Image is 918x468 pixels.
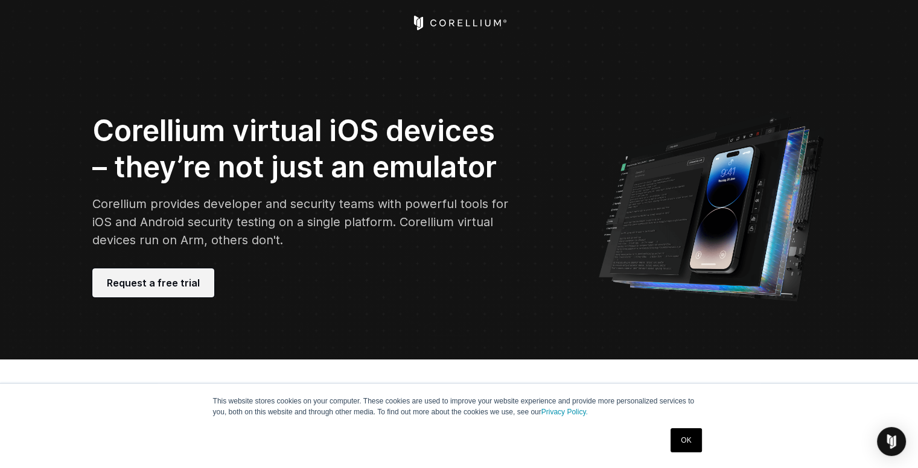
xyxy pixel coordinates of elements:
a: Privacy Policy. [541,408,588,416]
h2: Corellium virtual iOS devices – they’re not just an emulator [92,113,514,185]
img: Corellium UI [598,109,826,302]
a: Corellium Home [411,16,507,30]
a: OK [671,428,701,452]
p: Corellium provides developer and security teams with powerful tools for iOS and Android security ... [92,195,514,249]
a: Request a free trial [92,268,214,297]
div: Open Intercom Messenger [877,427,906,456]
span: Request a free trial [107,276,200,290]
p: This website stores cookies on your computer. These cookies are used to improve your website expe... [213,396,706,417]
